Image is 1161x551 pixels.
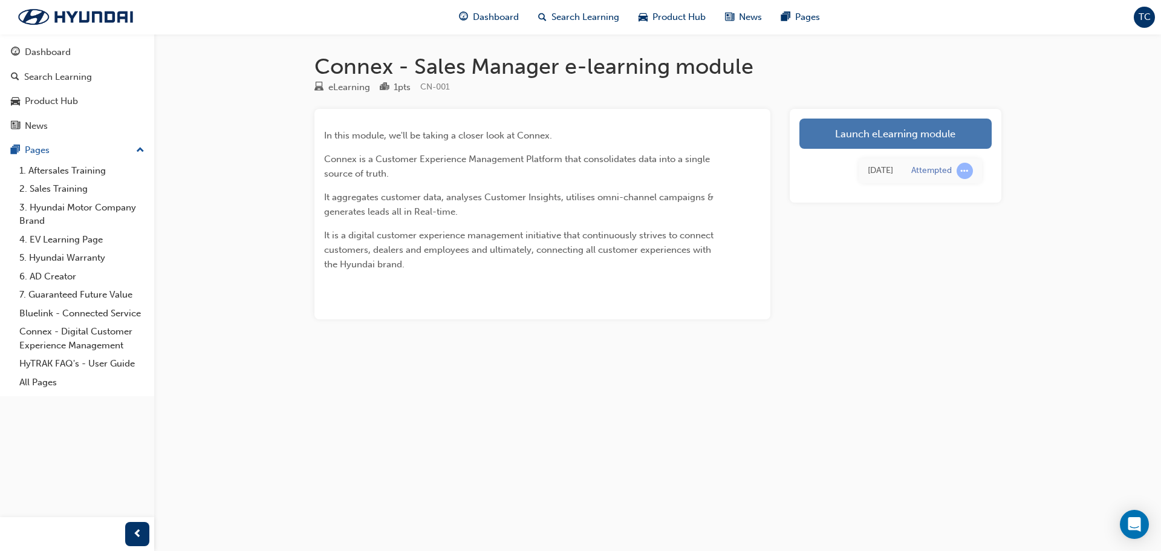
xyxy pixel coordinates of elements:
span: In this module, we'll be taking a closer look at Connex. [324,130,552,141]
img: Trak [6,4,145,30]
a: 5. Hyundai Warranty [15,249,149,267]
a: 1. Aftersales Training [15,161,149,180]
a: Product Hub [5,90,149,112]
a: 7. Guaranteed Future Value [15,285,149,304]
span: Dashboard [473,10,519,24]
span: Product Hub [652,10,706,24]
span: pages-icon [11,145,20,156]
div: Search Learning [24,70,92,84]
span: guage-icon [459,10,468,25]
a: 3. Hyundai Motor Company Brand [15,198,149,230]
a: pages-iconPages [772,5,830,30]
a: News [5,115,149,137]
span: guage-icon [11,47,20,58]
a: 4. EV Learning Page [15,230,149,249]
span: Connex is a Customer Experience Management Platform that consolidates data into a single source o... [324,154,712,179]
span: podium-icon [380,82,389,93]
span: It is a digital customer experience management initiative that continuously strives to connect cu... [324,230,716,270]
a: Search Learning [5,66,149,88]
span: News [739,10,762,24]
div: Pages [25,143,50,157]
a: 6. AD Creator [15,267,149,286]
a: Dashboard [5,41,149,64]
span: Search Learning [551,10,619,24]
button: DashboardSearch LearningProduct HubNews [5,39,149,139]
a: All Pages [15,373,149,392]
div: News [25,119,48,133]
button: Pages [5,139,149,161]
a: Launch eLearning module [799,119,992,149]
a: Bluelink - Connected Service [15,304,149,323]
span: learningRecordVerb_ATTEMPT-icon [957,163,973,179]
div: Dashboard [25,45,71,59]
span: Pages [795,10,820,24]
a: 2. Sales Training [15,180,149,198]
span: news-icon [11,121,20,132]
div: Attempted [911,165,952,177]
div: Open Intercom Messenger [1120,510,1149,539]
span: search-icon [11,72,19,83]
a: Connex - Digital Customer Experience Management [15,322,149,354]
h1: Connex - Sales Manager e-learning module [314,53,1001,80]
div: Wed Jun 18 2025 09:11:35 GMT+1000 (Australian Eastern Standard Time) [868,164,893,178]
span: pages-icon [781,10,790,25]
span: It aggregates customer data, analyses Customer Insights, utilises omni-channel campaigns & genera... [324,192,716,217]
span: car-icon [639,10,648,25]
div: Type [314,80,370,95]
span: news-icon [725,10,734,25]
span: search-icon [538,10,547,25]
div: Points [380,80,411,95]
a: news-iconNews [715,5,772,30]
span: learningResourceType_ELEARNING-icon [314,82,324,93]
span: car-icon [11,96,20,107]
span: up-icon [136,143,145,158]
a: guage-iconDashboard [449,5,528,30]
a: search-iconSearch Learning [528,5,629,30]
span: Learning resource code [420,82,450,92]
span: prev-icon [133,527,142,542]
div: 1 pts [394,80,411,94]
a: HyTRAK FAQ's - User Guide [15,354,149,373]
div: eLearning [328,80,370,94]
a: car-iconProduct Hub [629,5,715,30]
span: TC [1139,10,1151,24]
div: Product Hub [25,94,78,108]
button: TC [1134,7,1155,28]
